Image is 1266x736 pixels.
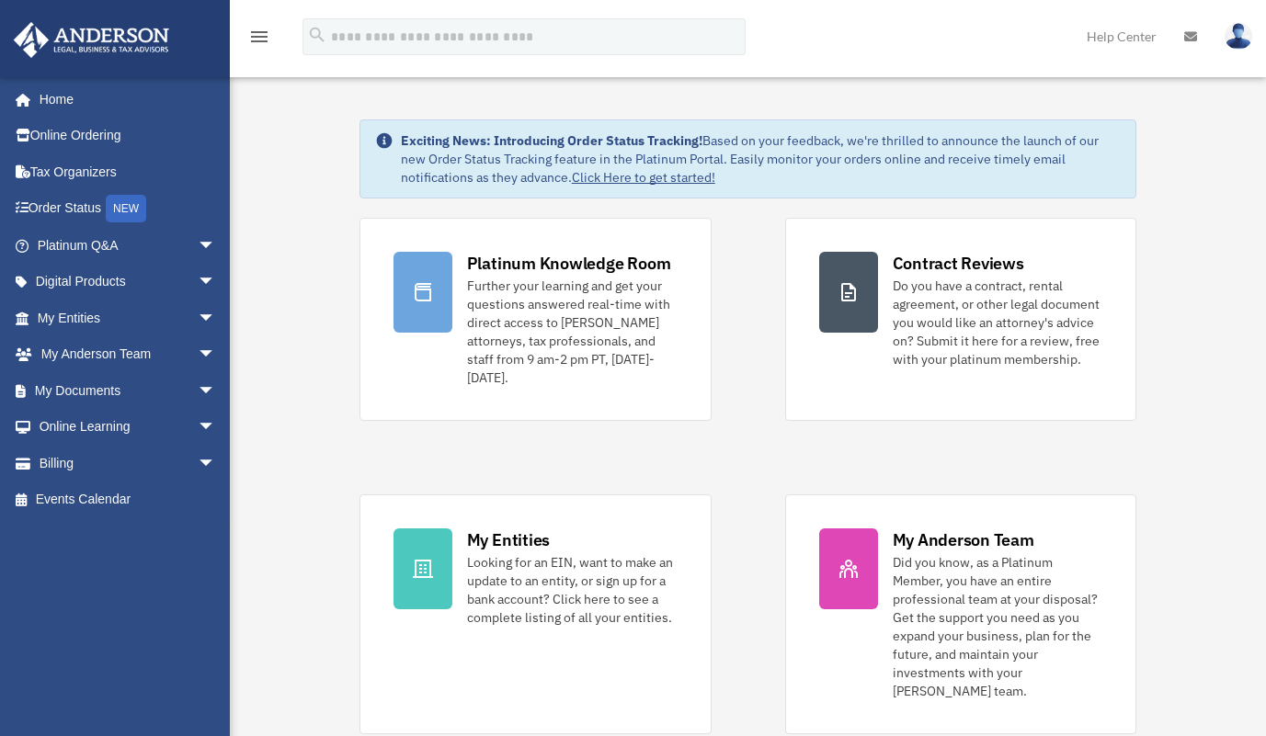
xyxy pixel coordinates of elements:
div: Did you know, as a Platinum Member, you have an entire professional team at your disposal? Get th... [893,553,1103,700]
div: NEW [106,195,146,222]
a: Platinum Knowledge Room Further your learning and get your questions answered real-time with dire... [359,218,712,421]
a: Billingarrow_drop_down [13,445,244,481]
span: arrow_drop_down [198,409,234,447]
a: Digital Productsarrow_drop_down [13,264,244,300]
a: My Entitiesarrow_drop_down [13,300,244,336]
a: menu [248,32,270,48]
span: arrow_drop_down [198,445,234,482]
a: Platinum Q&Aarrow_drop_down [13,227,244,264]
a: My Documentsarrow_drop_down [13,372,244,409]
div: My Entities [467,528,550,551]
div: Platinum Knowledge Room [467,252,671,275]
a: Online Learningarrow_drop_down [13,409,244,446]
img: User Pic [1225,23,1252,50]
div: Do you have a contract, rental agreement, or other legal document you would like an attorney's ad... [893,277,1103,368]
a: Events Calendar [13,481,244,518]
div: Contract Reviews [893,252,1024,275]
a: Online Ordering [13,118,244,154]
a: Order StatusNEW [13,190,244,228]
div: Based on your feedback, we're thrilled to announce the launch of our new Order Status Tracking fe... [401,131,1122,187]
div: Looking for an EIN, want to make an update to an entity, or sign up for a bank account? Click her... [467,553,678,627]
div: Further your learning and get your questions answered real-time with direct access to [PERSON_NAM... [467,277,678,387]
a: Contract Reviews Do you have a contract, rental agreement, or other legal document you would like... [785,218,1137,421]
span: arrow_drop_down [198,336,234,374]
span: arrow_drop_down [198,264,234,301]
i: menu [248,26,270,48]
span: arrow_drop_down [198,372,234,410]
span: arrow_drop_down [198,300,234,337]
a: Click Here to get started! [572,169,715,186]
img: Anderson Advisors Platinum Portal [8,22,175,58]
div: My Anderson Team [893,528,1034,551]
a: Tax Organizers [13,153,244,190]
span: arrow_drop_down [198,227,234,265]
strong: Exciting News: Introducing Order Status Tracking! [401,132,702,149]
a: Home [13,81,234,118]
a: My Anderson Team Did you know, as a Platinum Member, you have an entire professional team at your... [785,494,1137,734]
i: search [307,25,327,45]
a: My Entities Looking for an EIN, want to make an update to an entity, or sign up for a bank accoun... [359,494,712,734]
a: My Anderson Teamarrow_drop_down [13,336,244,373]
